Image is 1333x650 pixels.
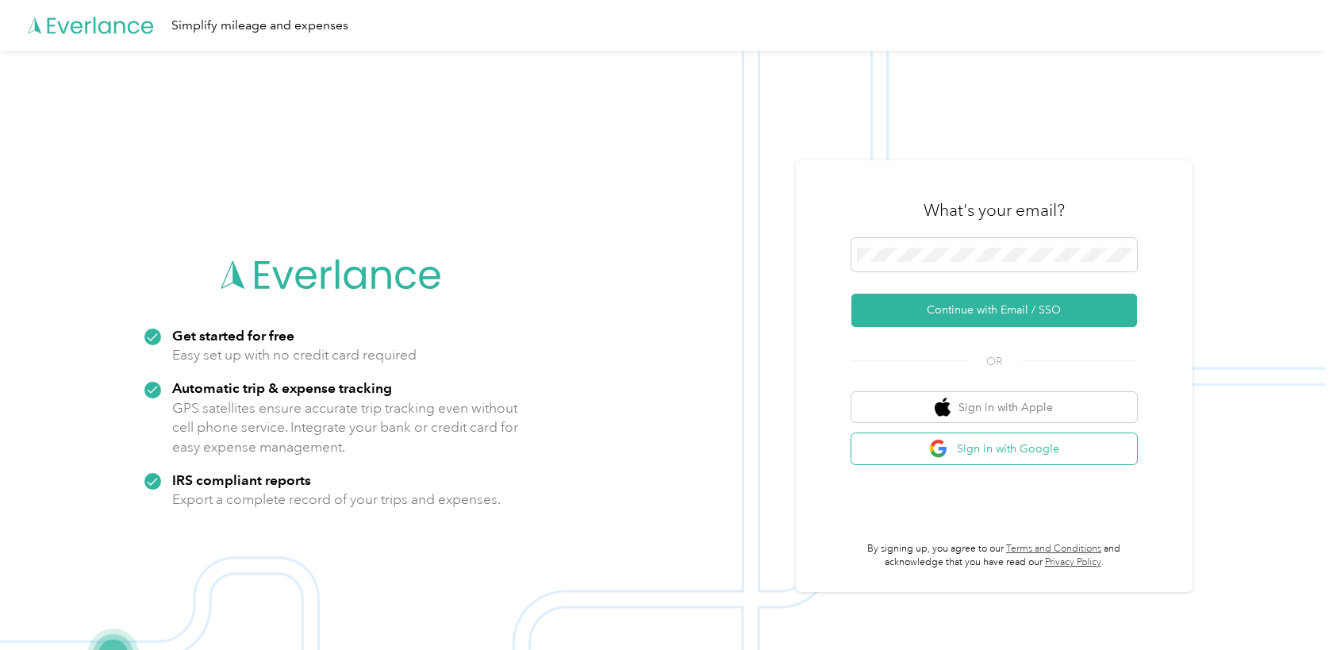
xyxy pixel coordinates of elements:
strong: Get started for free [172,327,294,344]
strong: IRS compliant reports [172,471,311,488]
a: Terms and Conditions [1006,543,1101,555]
p: By signing up, you agree to our and acknowledge that you have read our . [851,542,1137,570]
p: Export a complete record of your trips and expenses. [172,490,501,510]
button: apple logoSign in with Apple [851,392,1137,423]
a: Privacy Policy [1045,556,1101,568]
span: OR [966,353,1022,370]
p: GPS satellites ensure accurate trip tracking even without cell phone service. Integrate your bank... [172,398,519,457]
img: google logo [929,439,949,459]
img: apple logo [935,398,951,417]
strong: Automatic trip & expense tracking [172,379,392,396]
div: Simplify mileage and expenses [171,16,348,36]
button: google logoSign in with Google [851,433,1137,464]
p: Easy set up with no credit card required [172,345,417,365]
button: Continue with Email / SSO [851,294,1137,327]
h3: What's your email? [924,199,1065,221]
